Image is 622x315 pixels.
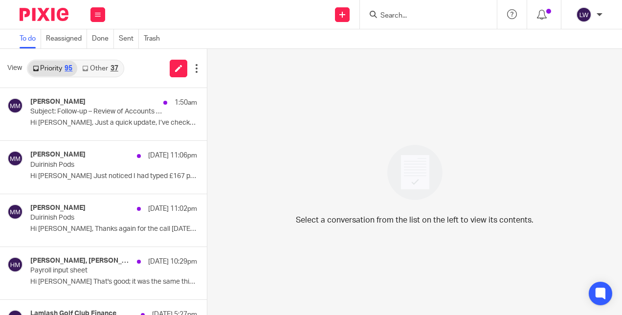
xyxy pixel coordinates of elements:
p: 1:50am [175,98,197,108]
a: Done [92,29,114,48]
p: Hi [PERSON_NAME], Thanks again for the call [DATE].... [30,225,197,233]
input: Search [379,12,467,21]
img: svg%3E [576,7,592,22]
p: Duirinish Pods [30,161,164,169]
p: Hi [PERSON_NAME] That's good; it was the same thing as... [30,278,197,286]
a: Trash [144,29,165,48]
p: [DATE] 10:29pm [148,257,197,267]
img: svg%3E [7,151,23,166]
img: svg%3E [7,204,23,220]
h4: [PERSON_NAME] [30,98,86,106]
div: 95 [65,65,72,72]
p: [DATE] 11:06pm [148,151,197,160]
a: Reassigned [46,29,87,48]
p: Hi [PERSON_NAME] Just noticed I had typed £167 per... [30,172,197,180]
a: Sent [119,29,139,48]
p: Duirinish Pods [30,214,164,222]
img: image [381,138,449,206]
p: Hi [PERSON_NAME], Just a quick update, I’ve checked... [30,119,197,127]
h4: [PERSON_NAME] [30,151,86,159]
a: To do [20,29,41,48]
img: Pixie [20,8,68,21]
a: Other37 [77,61,123,76]
h4: [PERSON_NAME], [PERSON_NAME], Me [30,257,132,265]
p: Payroll input sheet [30,267,164,275]
img: svg%3E [7,98,23,113]
p: [DATE] 11:02pm [148,204,197,214]
a: Priority95 [28,61,77,76]
span: View [7,63,22,73]
div: 37 [111,65,118,72]
p: Select a conversation from the list on the left to view its contents. [296,214,533,226]
img: svg%3E [7,257,23,272]
p: Subject: Follow-up – Review of Accounts and Returns [30,108,164,116]
h4: [PERSON_NAME] [30,204,86,212]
